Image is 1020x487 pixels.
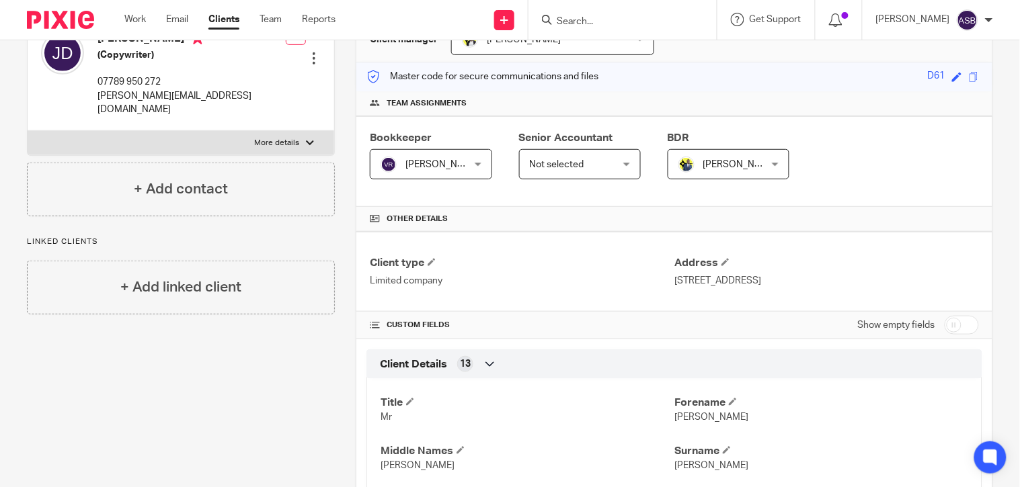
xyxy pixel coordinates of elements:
[460,357,471,371] span: 13
[519,132,613,143] span: Senior Accountant
[370,256,674,270] h4: Client type
[387,214,448,224] span: Other details
[380,357,447,371] span: Client Details
[381,412,392,422] span: Mr
[370,274,674,287] p: Limited company
[381,157,397,173] img: svg%3E
[674,444,968,458] h4: Surname
[530,160,584,169] span: Not selected
[674,461,748,470] span: [PERSON_NAME]
[928,69,945,85] div: D61
[254,138,299,148] p: More details
[166,13,188,26] a: Email
[387,98,467,109] span: Team assignments
[97,48,286,62] h5: (Copywriter)
[97,75,286,89] p: 07789 950 272
[678,157,695,173] img: Dennis-Starbridge.jpg
[674,256,979,270] h4: Address
[27,236,335,247] p: Linked clients
[858,318,935,332] label: Show empty fields
[370,132,432,143] span: Bookkeeper
[302,13,336,26] a: Reports
[97,89,286,117] p: [PERSON_NAME][EMAIL_ADDRESS][DOMAIN_NAME]
[208,13,239,26] a: Clients
[27,11,94,29] img: Pixie
[555,16,676,28] input: Search
[366,70,598,83] p: Master code for secure communications and files
[260,13,282,26] a: Team
[134,179,228,200] h4: + Add contact
[120,277,241,298] h4: + Add linked client
[124,13,146,26] a: Work
[957,9,978,31] img: svg%3E
[750,15,801,24] span: Get Support
[703,160,777,169] span: [PERSON_NAME]
[876,13,950,26] p: [PERSON_NAME]
[381,444,674,458] h4: Middle Names
[381,396,674,410] h4: Title
[41,32,84,75] img: svg%3E
[405,160,479,169] span: [PERSON_NAME]
[674,274,979,287] p: [STREET_ADDRESS]
[674,396,968,410] h4: Forename
[381,461,455,470] span: [PERSON_NAME]
[370,320,674,330] h4: CUSTOM FIELDS
[668,132,689,143] span: BDR
[674,412,748,422] span: [PERSON_NAME]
